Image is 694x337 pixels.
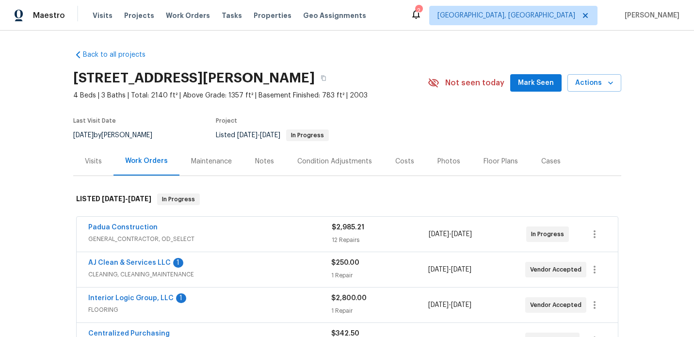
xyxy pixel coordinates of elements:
span: [GEOGRAPHIC_DATA], [GEOGRAPHIC_DATA] [437,11,575,20]
span: $2,985.21 [332,224,364,231]
div: 1 [176,293,186,303]
h2: [STREET_ADDRESS][PERSON_NAME] [73,73,315,83]
span: - [429,229,472,239]
span: CLEANING, CLEANING_MAINTENANCE [88,270,331,279]
a: Centralized Purchasing [88,330,170,337]
a: Padua Construction [88,224,158,231]
span: - [428,265,471,274]
div: Cases [541,157,561,166]
span: [DATE] [429,231,449,238]
span: Tasks [222,12,242,19]
span: [DATE] [452,231,472,238]
div: 2 [415,6,422,16]
div: Visits [85,157,102,166]
span: [DATE] [451,302,471,308]
span: [DATE] [237,132,258,139]
span: Project [216,118,237,124]
div: 12 Repairs [332,235,429,245]
span: Vendor Accepted [530,265,585,274]
a: AJ Clean & Services LLC [88,259,171,266]
div: Work Orders [125,156,168,166]
span: $2,800.00 [331,295,367,302]
span: Properties [254,11,291,20]
span: Maestro [33,11,65,20]
div: 1 Repair [331,306,428,316]
span: Projects [124,11,154,20]
div: 1 [173,258,183,268]
div: Costs [395,157,414,166]
div: by [PERSON_NAME] [73,129,164,141]
div: 1 Repair [331,271,428,280]
button: Mark Seen [510,74,562,92]
span: - [428,300,471,310]
div: Condition Adjustments [297,157,372,166]
span: Work Orders [166,11,210,20]
span: Not seen today [445,78,504,88]
span: Listed [216,132,329,139]
span: In Progress [158,194,199,204]
span: [DATE] [260,132,280,139]
span: Visits [93,11,113,20]
span: Geo Assignments [303,11,366,20]
span: Last Visit Date [73,118,116,124]
span: [DATE] [128,195,151,202]
span: [DATE] [102,195,125,202]
span: [DATE] [73,132,94,139]
span: GENERAL_CONTRACTOR, OD_SELECT [88,234,332,244]
div: LISTED [DATE]-[DATE]In Progress [73,184,621,215]
span: - [102,195,151,202]
span: $250.00 [331,259,359,266]
div: Photos [437,157,460,166]
a: Back to all projects [73,50,166,60]
span: $342.50 [331,330,359,337]
span: [PERSON_NAME] [621,11,679,20]
span: - [237,132,280,139]
span: 4 Beds | 3 Baths | Total: 2140 ft² | Above Grade: 1357 ft² | Basement Finished: 783 ft² | 2003 [73,91,428,100]
a: Interior Logic Group, LLC [88,295,174,302]
div: Notes [255,157,274,166]
span: Vendor Accepted [530,300,585,310]
span: [DATE] [428,266,449,273]
button: Actions [567,74,621,92]
button: Copy Address [315,69,332,87]
span: [DATE] [451,266,471,273]
span: In Progress [287,132,328,138]
span: FLOORING [88,305,331,315]
div: Floor Plans [484,157,518,166]
span: Mark Seen [518,77,554,89]
h6: LISTED [76,193,151,205]
span: Actions [575,77,613,89]
span: [DATE] [428,302,449,308]
span: In Progress [531,229,568,239]
div: Maintenance [191,157,232,166]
